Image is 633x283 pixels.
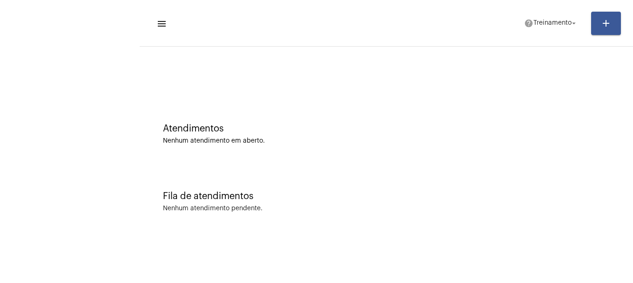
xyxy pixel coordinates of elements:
mat-icon: arrow_drop_down [570,19,578,28]
span: Treinamento [533,20,572,27]
mat-icon: help [524,19,533,28]
button: Treinamento [519,14,584,33]
mat-icon: add [600,18,612,29]
div: Nenhum atendimento pendente. [163,205,263,212]
div: Nenhum atendimento em aberto. [163,138,610,145]
mat-icon: sidenav icon [156,18,166,29]
div: Atendimentos [163,124,610,134]
div: Fila de atendimentos [163,191,610,201]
